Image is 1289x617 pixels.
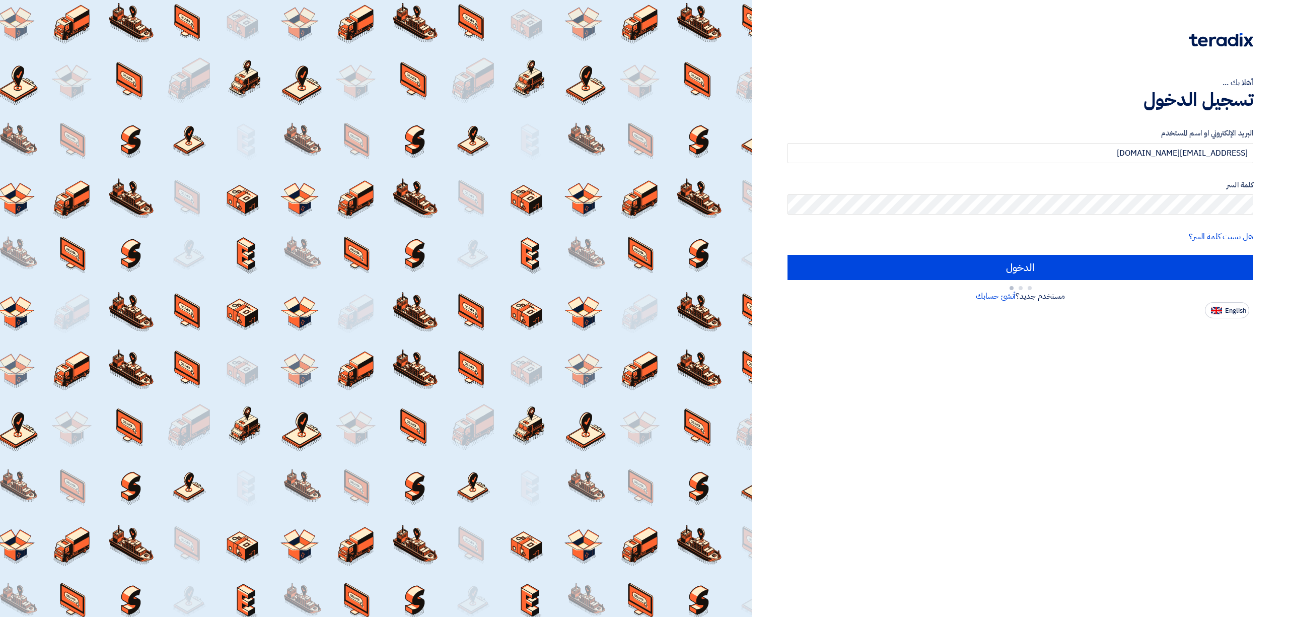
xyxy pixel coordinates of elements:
span: English [1225,307,1246,314]
a: هل نسيت كلمة السر؟ [1189,231,1253,243]
button: English [1205,302,1249,318]
div: مستخدم جديد؟ [787,290,1253,302]
a: أنشئ حسابك [976,290,1016,302]
img: en-US.png [1211,307,1222,314]
h1: تسجيل الدخول [787,89,1253,111]
input: أدخل بريد العمل الإلكتروني او اسم المستخدم الخاص بك ... [787,143,1253,163]
img: Teradix logo [1189,33,1253,47]
label: البريد الإلكتروني او اسم المستخدم [787,127,1253,139]
input: الدخول [787,255,1253,280]
label: كلمة السر [787,179,1253,191]
div: أهلا بك ... [787,77,1253,89]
